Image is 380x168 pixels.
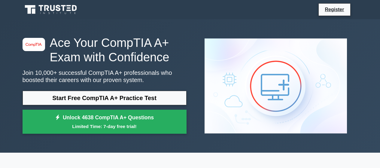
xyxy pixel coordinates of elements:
[23,91,187,105] a: Start Free CompTIA A+ Practice Test
[200,34,352,138] img: CompTIA A+ Preview
[23,69,187,84] p: Join 10,000+ successful CompTIA A+ professionals who boosted their careers with our proven system.
[30,123,179,130] small: Limited Time: 7-day free trial!
[23,110,187,134] a: Unlock 4638 CompTIA A+ QuestionsLimited Time: 7-day free trial!
[321,6,348,13] a: Register
[23,35,187,64] h1: Ace Your CompTIA A+ Exam with Confidence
